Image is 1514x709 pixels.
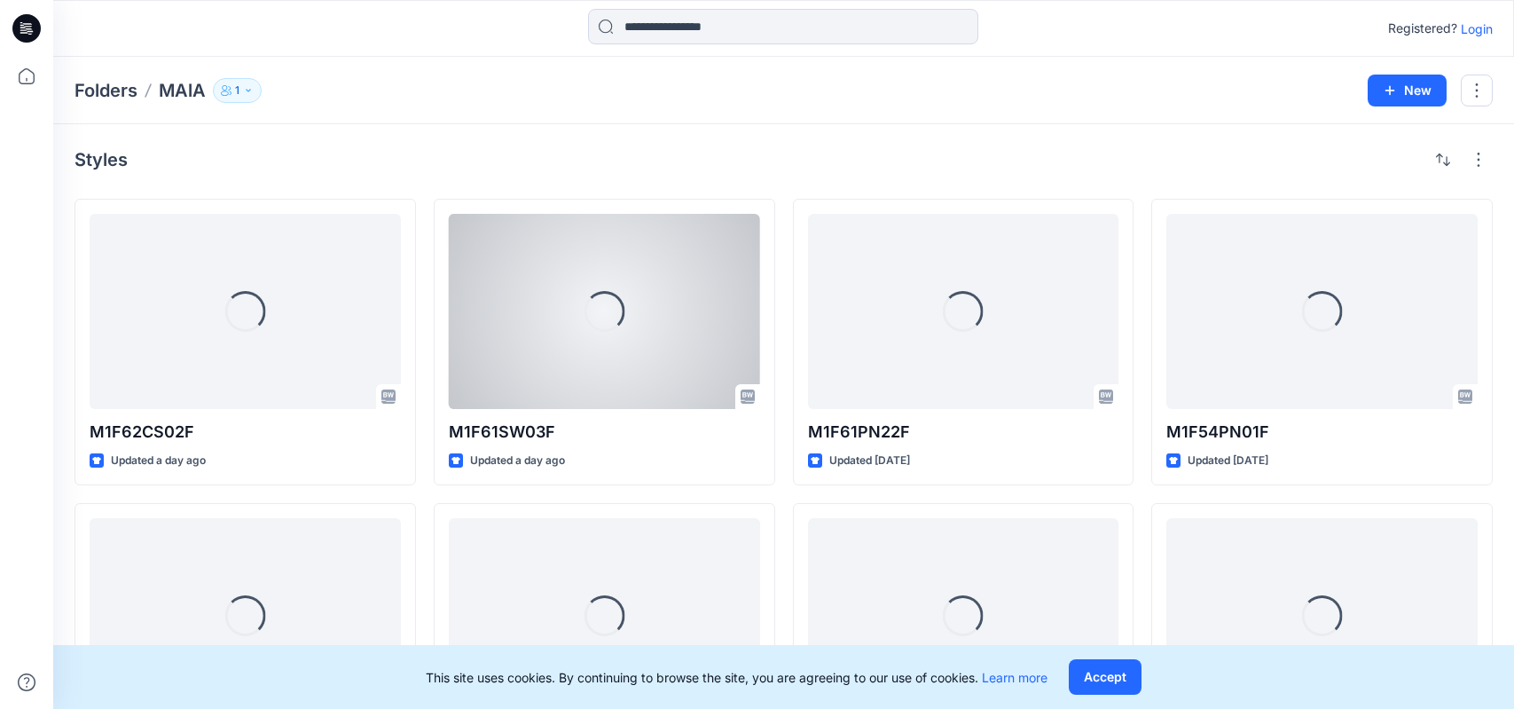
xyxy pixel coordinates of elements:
[235,81,239,100] p: 1
[75,78,137,103] a: Folders
[426,668,1047,687] p: This site uses cookies. By continuing to browse the site, you are agreeing to our use of cookies.
[1461,20,1493,38] p: Login
[1166,420,1478,445] p: M1F54PN01F
[829,452,910,470] p: Updated [DATE]
[159,78,206,103] p: MAlA
[90,420,401,445] p: M1F62CS02F
[75,149,128,170] h4: Styles
[1388,18,1457,39] p: Registered?
[213,78,262,103] button: 1
[1368,75,1447,106] button: New
[1188,452,1268,470] p: Updated [DATE]
[470,452,565,470] p: Updated a day ago
[449,420,760,445] p: M1F61SW03F
[111,452,206,470] p: Updated a day ago
[1069,659,1141,695] button: Accept
[982,670,1047,685] a: Learn more
[808,420,1119,445] p: M1F61PN22F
